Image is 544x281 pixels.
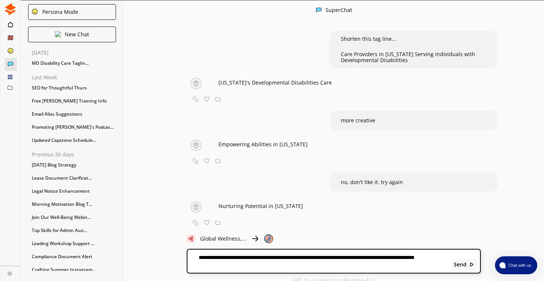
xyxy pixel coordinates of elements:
[28,135,116,146] div: Updated Capstone Schedule...
[200,236,246,242] p: Global Wellness,...
[28,159,116,171] div: [DATE] Blog Strategy
[454,262,467,268] b: Send
[28,212,116,223] div: Join Our Well-Being Webin...
[177,78,215,89] img: Close
[28,109,116,120] div: Email Alias Suggestions
[193,220,198,226] img: Copy
[7,271,12,276] img: Close
[177,201,215,213] img: Close
[193,97,198,102] img: Copy
[28,186,116,197] div: Legal Notice Enhancement
[264,234,273,243] img: Close
[204,97,210,102] img: Favorite
[218,79,332,86] span: [US_STATE]'s Developmental Disabilities Care
[316,7,322,13] img: Close
[177,140,215,151] img: Close
[215,158,221,164] img: Save
[215,97,221,102] img: Save
[193,158,198,164] img: Copy
[32,50,116,56] p: [DATE]
[187,234,196,243] img: Close
[28,225,116,236] div: Top Skills for Admin Assi...
[32,74,116,80] p: Last Week
[28,95,116,107] div: Free [PERSON_NAME] Training Info
[28,172,116,184] div: Lease Document Clarificat...
[28,199,116,210] div: Morning Motivation Blog T...
[495,256,537,274] button: atlas-launcher
[28,264,116,275] div: Crafting Summer Instagram...
[326,7,352,14] div: SuperChat
[28,251,116,262] div: Compliance Document Alert
[341,178,403,186] span: no, don't like it. try again
[218,141,308,148] span: Empowering Abilities in [US_STATE]
[341,117,375,124] span: more creative
[40,9,78,15] div: Persona Mode
[1,266,20,279] a: Close
[28,82,116,94] div: SEO for Thoughtful Thurs
[341,51,487,63] p: Care Providers in [US_STATE] Serving Individuals with Developmental Disabilities
[251,234,260,243] img: Close
[31,8,38,15] img: Close
[215,220,221,226] img: Save
[218,202,303,210] span: Nurturing Potential in [US_STATE]
[28,238,116,249] div: Leading Workshop Support ...
[4,3,16,15] img: Close
[204,158,210,164] img: Favorite
[204,220,210,226] img: Favorite
[341,36,487,42] p: Shorten this tag line...
[55,31,61,37] img: Close
[28,122,116,133] div: Promoting [PERSON_NAME]'s Podcas...
[469,262,474,267] img: Close
[32,152,116,158] p: Previous 30 days
[28,58,116,69] div: MD Disability Care Taglin...
[65,31,89,37] p: New Chat
[505,262,533,268] span: Chat with us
